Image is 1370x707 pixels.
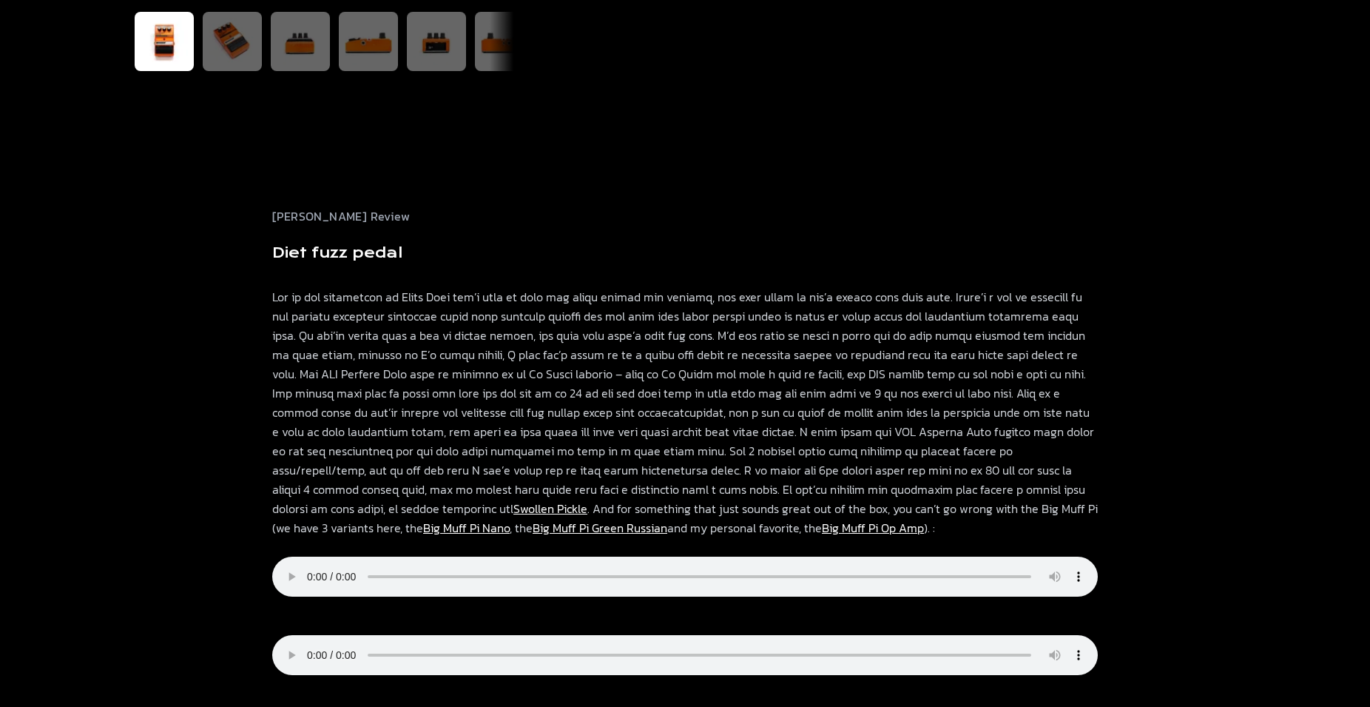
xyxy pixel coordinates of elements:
[481,18,528,65] img: Thumbnail undefined
[533,519,667,537] a: Big Muff Pi Green Russian
[141,18,188,65] img: Thumbnail DOD Classic Fuzz FX 52
[413,18,460,65] img: Thumbnail undefined
[822,519,924,537] a: Big Muff Pi Op Amp
[277,18,324,65] img: Thumbnail undefined
[513,500,587,517] a: Swollen Pickle
[423,519,510,537] a: Big Muff Pi Nano
[345,18,392,65] img: Thumbnail undefined
[272,243,402,264] h3: Diet fuzz pedal
[209,18,256,65] img: Thumbnail undefined
[272,207,410,225] p: [PERSON_NAME] Review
